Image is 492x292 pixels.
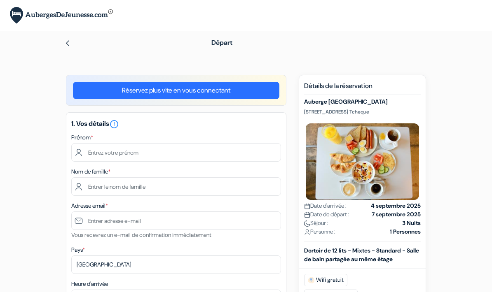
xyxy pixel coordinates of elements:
[304,229,310,235] img: user_icon.svg
[372,210,421,219] strong: 7 septembre 2025
[71,143,281,162] input: Entrez votre prénom
[304,227,335,236] span: Personne :
[304,202,347,210] span: Date d'arrivée :
[71,133,93,142] label: Prénom
[71,211,281,230] input: Entrer adresse e-mail
[304,98,421,105] h5: Auberge [GEOGRAPHIC_DATA]
[73,82,279,99] a: Réservez plus vite en vous connectant
[71,280,108,288] label: Heure d'arrivée
[71,119,281,129] h5: 1. Vos détails
[71,202,108,210] label: Adresse email
[64,40,71,46] img: left_arrow.svg
[71,231,211,239] small: Vous recevrez un e-mail de confirmation immédiatement
[304,220,310,227] img: moon.svg
[10,7,113,24] img: AubergesDeJeunesse.com
[211,38,232,47] span: Départ
[402,219,421,227] strong: 3 Nuits
[71,167,110,176] label: Nom de famille
[390,227,421,236] strong: 1 Personnes
[304,219,328,227] span: Séjour :
[304,109,421,115] p: [STREET_ADDRESS] Tcheque
[304,82,421,95] h5: Détails de la réservation
[371,202,421,210] strong: 4 septembre 2025
[304,210,349,219] span: Date de départ :
[109,119,119,129] i: error_outline
[304,212,310,218] img: calendar.svg
[109,119,119,128] a: error_outline
[71,246,85,254] label: Pays
[304,203,310,209] img: calendar.svg
[71,177,281,196] input: Entrer le nom de famille
[304,247,419,263] b: Dortoir de 12 lits - Mixtes - Standard - Salle de bain partagée au même étage
[308,277,314,283] img: free_wifi.svg
[304,274,347,286] span: Wifi gratuit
